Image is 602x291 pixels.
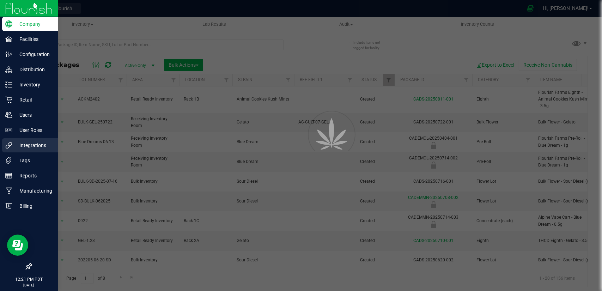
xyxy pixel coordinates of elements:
inline-svg: Reports [5,172,12,179]
inline-svg: Integrations [5,142,12,149]
p: Billing [12,202,55,210]
inline-svg: Inventory [5,81,12,88]
inline-svg: Configuration [5,51,12,58]
inline-svg: Manufacturing [5,187,12,194]
inline-svg: User Roles [5,127,12,134]
p: Inventory [12,80,55,89]
p: Company [12,20,55,28]
p: Configuration [12,50,55,59]
p: Users [12,111,55,119]
iframe: Resource center [7,235,28,256]
p: User Roles [12,126,55,134]
inline-svg: Facilities [5,36,12,43]
p: [DATE] [3,283,55,288]
p: Distribution [12,65,55,74]
p: Manufacturing [12,187,55,195]
inline-svg: Tags [5,157,12,164]
inline-svg: Retail [5,96,12,103]
p: Integrations [12,141,55,150]
p: Retail [12,96,55,104]
p: Facilities [12,35,55,43]
p: 12:21 PM PDT [3,276,55,283]
inline-svg: Distribution [5,66,12,73]
inline-svg: Users [5,111,12,119]
inline-svg: Company [5,20,12,28]
p: Reports [12,171,55,180]
p: Tags [12,156,55,165]
inline-svg: Billing [5,202,12,210]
